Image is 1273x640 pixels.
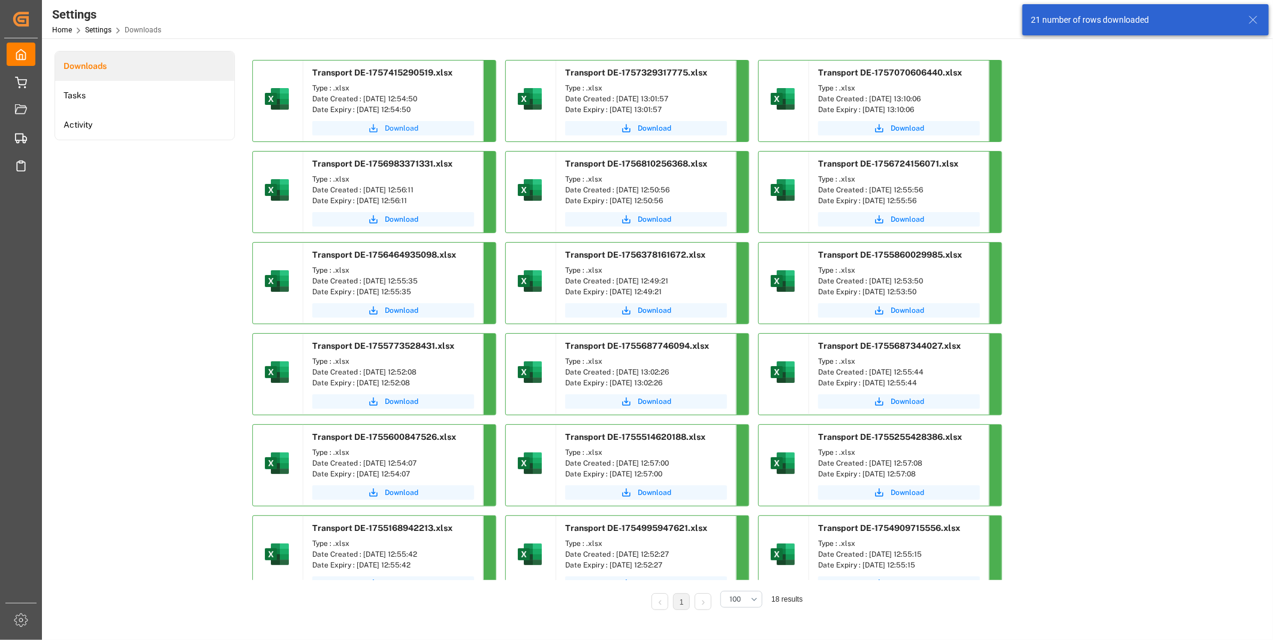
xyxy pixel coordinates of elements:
div: Date Created : [DATE] 12:57:00 [565,458,727,469]
div: Date Created : [DATE] 12:52:08 [312,367,474,378]
a: Download [818,303,980,318]
span: Download [385,578,418,589]
button: open menu [720,591,762,608]
a: Activity [55,110,234,140]
span: Transport DE-1755860029985.xlsx [818,250,962,259]
div: Date Created : [DATE] 12:54:07 [312,458,474,469]
div: Type : .xlsx [312,83,474,93]
img: microsoft-excel-2019--v1.png [515,176,544,204]
div: Date Created : [DATE] 12:50:56 [565,185,727,195]
div: Type : .xlsx [312,174,474,185]
div: Date Created : [DATE] 13:02:26 [565,367,727,378]
div: Date Expiry : [DATE] 12:56:11 [312,195,474,206]
div: Date Expiry : [DATE] 12:49:21 [565,286,727,297]
span: Transport DE-1755168942213.xlsx [312,523,453,533]
div: Date Expiry : [DATE] 12:52:27 [565,560,727,570]
span: Download [638,305,671,316]
img: microsoft-excel-2019--v1.png [768,84,797,113]
div: Date Expiry : [DATE] 12:54:50 [312,104,474,115]
div: Date Expiry : [DATE] 12:57:08 [818,469,980,479]
span: Download [638,214,671,225]
span: Transport DE-1756983371331.xlsx [312,159,453,168]
a: Tasks [55,81,234,110]
div: Date Created : [DATE] 12:55:44 [818,367,980,378]
button: Download [565,576,727,591]
span: Transport DE-1755773528431.xlsx [312,341,454,351]
a: Download [818,212,980,227]
span: Download [891,578,924,589]
div: Type : .xlsx [312,356,474,367]
div: Date Created : [DATE] 12:55:56 [818,185,980,195]
li: Next Page [695,593,711,610]
div: Date Expiry : [DATE] 12:55:42 [312,560,474,570]
div: Date Created : [DATE] 12:53:50 [818,276,980,286]
a: Download [312,121,474,135]
div: Type : .xlsx [312,538,474,549]
div: Date Expiry : [DATE] 12:55:35 [312,286,474,297]
img: microsoft-excel-2019--v1.png [768,449,797,478]
span: Transport DE-1754909715556.xlsx [818,523,960,533]
span: Download [385,214,418,225]
div: Type : .xlsx [565,83,727,93]
img: microsoft-excel-2019--v1.png [263,358,291,387]
img: microsoft-excel-2019--v1.png [263,176,291,204]
div: Type : .xlsx [565,265,727,276]
button: Download [818,485,980,500]
span: Download [638,396,671,407]
span: Transport DE-1756724156071.xlsx [818,159,958,168]
div: Type : .xlsx [818,265,980,276]
img: microsoft-excel-2019--v1.png [515,358,544,387]
div: Settings [52,5,161,23]
div: Type : .xlsx [565,538,727,549]
span: Download [638,578,671,589]
div: Type : .xlsx [565,174,727,185]
span: Download [385,305,418,316]
button: Download [312,394,474,409]
img: microsoft-excel-2019--v1.png [515,267,544,295]
div: Date Expiry : [DATE] 12:55:44 [818,378,980,388]
div: Date Created : [DATE] 12:56:11 [312,185,474,195]
span: Transport DE-1755687344027.xlsx [818,341,961,351]
div: Type : .xlsx [818,447,980,458]
a: Download [565,485,727,500]
span: Download [385,396,418,407]
div: Type : .xlsx [565,356,727,367]
button: Download [818,576,980,591]
span: Transport DE-1757329317775.xlsx [565,68,707,77]
button: Download [565,303,727,318]
div: Date Created : [DATE] 12:55:42 [312,549,474,560]
div: Type : .xlsx [818,174,980,185]
div: Date Created : [DATE] 12:57:08 [818,458,980,469]
div: Date Expiry : [DATE] 12:57:00 [565,469,727,479]
a: Download [818,121,980,135]
img: microsoft-excel-2019--v1.png [768,176,797,204]
span: Transport DE-1754995947621.xlsx [565,523,707,533]
span: Transport DE-1756378161672.xlsx [565,250,705,259]
img: microsoft-excel-2019--v1.png [263,84,291,113]
button: Download [312,485,474,500]
img: microsoft-excel-2019--v1.png [768,267,797,295]
a: Settings [85,26,111,34]
a: Download [818,394,980,409]
img: microsoft-excel-2019--v1.png [263,267,291,295]
div: 21 number of rows downloaded [1031,14,1237,26]
button: Download [312,303,474,318]
a: Downloads [55,52,234,81]
button: Download [565,121,727,135]
img: microsoft-excel-2019--v1.png [263,449,291,478]
span: Download [891,396,924,407]
div: Date Created : [DATE] 12:54:50 [312,93,474,104]
button: Download [565,394,727,409]
div: Date Expiry : [DATE] 12:54:07 [312,469,474,479]
div: Type : .xlsx [818,83,980,93]
a: 1 [680,598,684,606]
a: Download [312,212,474,227]
div: Date Created : [DATE] 13:10:06 [818,93,980,104]
img: microsoft-excel-2019--v1.png [768,358,797,387]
